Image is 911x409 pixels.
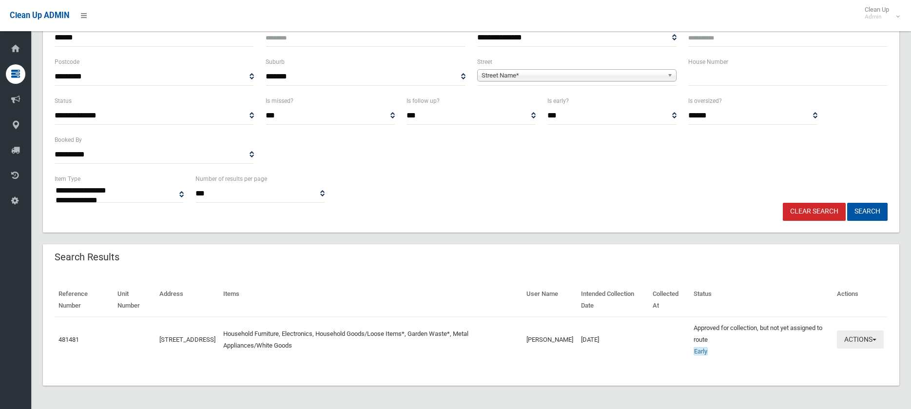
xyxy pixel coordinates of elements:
a: [STREET_ADDRESS] [159,336,215,343]
label: Item Type [55,174,80,184]
td: Approved for collection, but not yet assigned to route [690,317,833,362]
span: Clean Up ADMIN [10,11,69,20]
span: Early [694,347,708,355]
th: Reference Number [55,283,114,317]
label: Number of results per page [195,174,267,184]
th: Address [155,283,219,317]
th: Actions [833,283,888,317]
header: Search Results [43,248,131,267]
label: Status [55,96,72,106]
small: Admin [865,13,889,20]
label: Is missed? [266,96,293,106]
label: Booked By [55,135,82,145]
th: Unit Number [114,283,155,317]
td: [DATE] [577,317,649,362]
td: Household Furniture, Electronics, Household Goods/Loose Items*, Garden Waste*, Metal Appliances/W... [219,317,522,362]
span: Street Name* [482,70,663,81]
th: Status [690,283,833,317]
th: User Name [523,283,577,317]
a: Clear Search [783,203,846,221]
button: Search [847,203,888,221]
label: Is follow up? [407,96,440,106]
th: Collected At [649,283,690,317]
label: Is early? [547,96,569,106]
label: Is oversized? [688,96,722,106]
label: Postcode [55,57,79,67]
button: Actions [837,331,884,349]
label: House Number [688,57,728,67]
th: Items [219,283,522,317]
label: Street [477,57,492,67]
td: [PERSON_NAME] [523,317,577,362]
label: Suburb [266,57,285,67]
a: 481481 [58,336,79,343]
th: Intended Collection Date [577,283,649,317]
span: Clean Up [860,6,899,20]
